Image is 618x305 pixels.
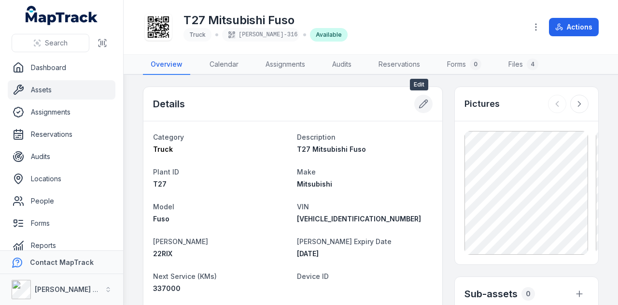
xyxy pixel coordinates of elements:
a: MapTrack [26,6,98,25]
span: T27 Mitsubishi Fuso [297,145,366,153]
h2: Details [153,97,185,111]
span: Edit [410,79,428,90]
div: Available [310,28,348,42]
strong: Contact MapTrack [30,258,94,266]
h2: Sub-assets [464,287,518,301]
a: Forms [8,214,115,233]
span: Truck [153,145,173,153]
a: Assets [8,80,115,100]
a: Assignments [258,55,313,75]
a: Reservations [8,125,115,144]
a: Calendar [202,55,246,75]
strong: [PERSON_NAME] Group [35,285,114,293]
span: T27 [153,180,167,188]
a: Audits [324,55,359,75]
h1: T27 Mitsubishi Fuso [183,13,348,28]
span: Mitsubishi [297,180,332,188]
span: Device ID [297,272,329,280]
span: [PERSON_NAME] [153,237,208,246]
time: 27/05/2026, 10:00:00 am [297,249,319,258]
a: Dashboard [8,58,115,77]
span: Truck [189,31,206,38]
a: Forms0 [439,55,489,75]
a: People [8,191,115,211]
span: [DATE] [297,249,319,258]
div: 4 [527,58,538,70]
span: [PERSON_NAME] Expiry Date [297,237,392,246]
button: Search [12,34,89,52]
div: 0 [521,287,535,301]
div: [PERSON_NAME]-316 [222,28,299,42]
span: Model [153,203,174,211]
span: Search [45,38,68,48]
h3: Pictures [464,97,500,111]
span: 22RIX [153,249,172,258]
span: [VEHICLE_IDENTIFICATION_NUMBER] [297,215,421,223]
span: Description [297,133,336,141]
a: Files4 [501,55,546,75]
a: Reservations [371,55,428,75]
a: Overview [143,55,190,75]
a: Locations [8,169,115,189]
a: Audits [8,147,115,166]
span: Make [297,168,316,176]
span: Category [153,133,184,141]
a: Reports [8,236,115,255]
a: Assignments [8,102,115,122]
span: Fuso [153,215,169,223]
span: VIN [297,203,309,211]
span: Plant ID [153,168,179,176]
span: Next Service (KMs) [153,272,217,280]
button: Actions [549,18,599,36]
span: 337000 [153,284,181,292]
div: 0 [470,58,481,70]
